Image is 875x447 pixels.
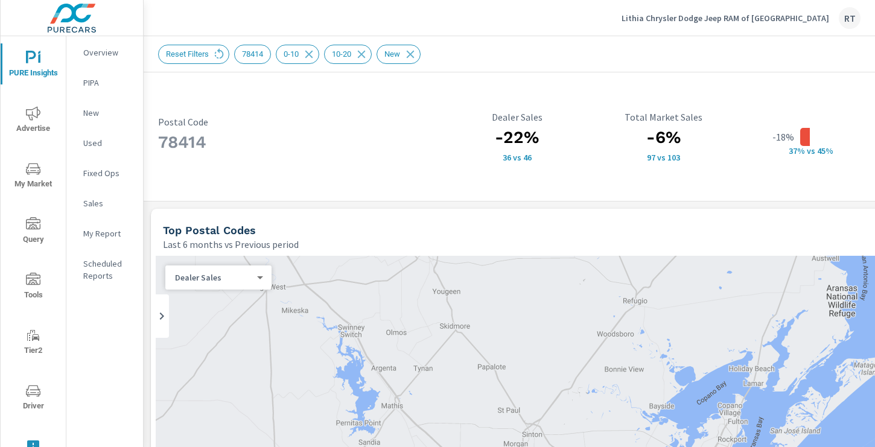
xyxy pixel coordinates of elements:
div: Sales [66,194,143,212]
span: Advertise [4,106,62,136]
span: My Market [4,162,62,191]
span: Driver [4,384,62,413]
p: 97 vs 103 [597,153,730,162]
h3: -6% [597,127,730,148]
p: Fixed Ops [83,167,133,179]
p: New [83,107,133,119]
span: PURE Insights [4,51,62,80]
p: Postal Code [158,116,436,127]
p: PIPA [83,77,133,89]
p: Sales [83,197,133,209]
span: Reset Filters [159,49,216,59]
p: Scheduled Reports [83,258,133,282]
div: New [377,45,421,64]
span: Query [4,217,62,247]
div: Dealer Sales [165,272,262,284]
span: New [377,49,407,59]
div: Used [66,134,143,152]
h5: Top Postal Codes [163,224,256,236]
h3: -22% [451,127,583,148]
p: Overview [83,46,133,59]
div: 10-20 [324,45,372,64]
span: 10-20 [325,49,358,59]
p: Lithia Chrysler Dodge Jeep RAM of [GEOGRAPHIC_DATA] [622,13,829,24]
p: Used [83,137,133,149]
div: PIPA [66,74,143,92]
p: -18% [772,130,794,144]
p: 37% v [780,145,811,156]
p: My Report [83,227,133,239]
p: Total Market Sales [597,112,730,122]
div: Scheduled Reports [66,255,143,285]
span: 0-10 [276,49,306,59]
span: 78414 [235,49,270,59]
span: Tier2 [4,328,62,358]
p: 36 vs 46 [451,153,583,162]
div: New [66,104,143,122]
div: Fixed Ops [66,164,143,182]
div: Overview [66,43,143,62]
p: Dealer Sales [175,272,252,283]
p: Last 6 months vs Previous period [163,237,299,252]
div: RT [839,7,861,29]
h3: 78414 [158,132,436,153]
p: s 45% [811,145,840,156]
div: My Report [66,224,143,243]
div: Reset Filters [158,45,229,64]
p: Dealer Sales [451,112,583,122]
div: 0-10 [276,45,319,64]
span: Tools [4,273,62,302]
